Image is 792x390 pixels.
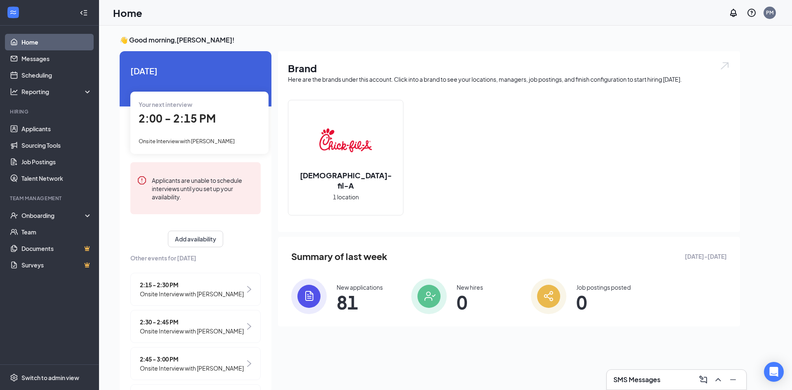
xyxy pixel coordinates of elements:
img: icon [291,279,327,314]
span: [DATE] [130,64,261,77]
img: icon [531,279,566,314]
div: Job postings posted [576,283,631,291]
div: Open Intercom Messenger [764,362,784,382]
span: [DATE] - [DATE] [685,252,727,261]
svg: Minimize [728,375,738,385]
a: Team [21,224,92,240]
a: Talent Network [21,170,92,187]
h3: 👋 Good morning, [PERSON_NAME] ! [120,35,740,45]
span: 0 [576,295,631,310]
span: 2:15 - 2:30 PM [140,280,244,289]
img: icon [411,279,447,314]
svg: WorkstreamLogo [9,8,17,17]
span: 1 location [333,192,359,201]
svg: Analysis [10,87,18,96]
svg: QuestionInfo [747,8,757,18]
span: 2:45 - 3:00 PM [140,355,244,364]
span: Onsite Interview with [PERSON_NAME] [140,326,244,336]
span: Onsite Interview with [PERSON_NAME] [139,138,235,144]
a: Scheduling [21,67,92,83]
div: Here are the brands under this account. Click into a brand to see your locations, managers, job p... [288,75,730,83]
span: Your next interview [139,101,192,108]
img: Chick-fil-A [319,114,372,167]
span: 0 [457,295,483,310]
div: Onboarding [21,211,85,220]
button: ComposeMessage [697,373,710,386]
div: Switch to admin view [21,373,79,382]
svg: Error [137,175,147,185]
div: Applicants are unable to schedule interviews until you set up your availability. [152,175,254,201]
span: Summary of last week [291,249,387,264]
a: Sourcing Tools [21,137,92,154]
a: Messages [21,50,92,67]
div: Team Management [10,195,90,202]
button: Minimize [726,373,740,386]
a: Applicants [21,121,92,137]
span: Other events for [DATE] [130,253,261,262]
span: Onsite Interview with [PERSON_NAME] [140,289,244,298]
h1: Home [113,6,142,20]
a: DocumentsCrown [21,240,92,257]
div: PM [766,9,773,16]
a: Job Postings [21,154,92,170]
svg: ComposeMessage [698,375,708,385]
span: 2:00 - 2:15 PM [139,111,216,125]
svg: UserCheck [10,211,18,220]
h1: Brand [288,61,730,75]
svg: Collapse [80,9,88,17]
button: ChevronUp [712,373,725,386]
a: Home [21,34,92,50]
svg: ChevronUp [713,375,723,385]
div: New applications [337,283,383,291]
img: open.6027fd2a22e1237b5b06.svg [719,61,730,71]
h2: [DEMOGRAPHIC_DATA]-fil-A [288,170,403,191]
span: 81 [337,295,383,310]
h3: SMS Messages [613,375,660,384]
svg: Notifications [728,8,738,18]
div: New hires [457,283,483,291]
a: SurveysCrown [21,257,92,273]
span: 2:30 - 2:45 PM [140,317,244,326]
svg: Settings [10,373,18,382]
button: Add availability [168,231,223,247]
div: Reporting [21,87,92,96]
span: Onsite Interview with [PERSON_NAME] [140,364,244,373]
div: Hiring [10,108,90,115]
